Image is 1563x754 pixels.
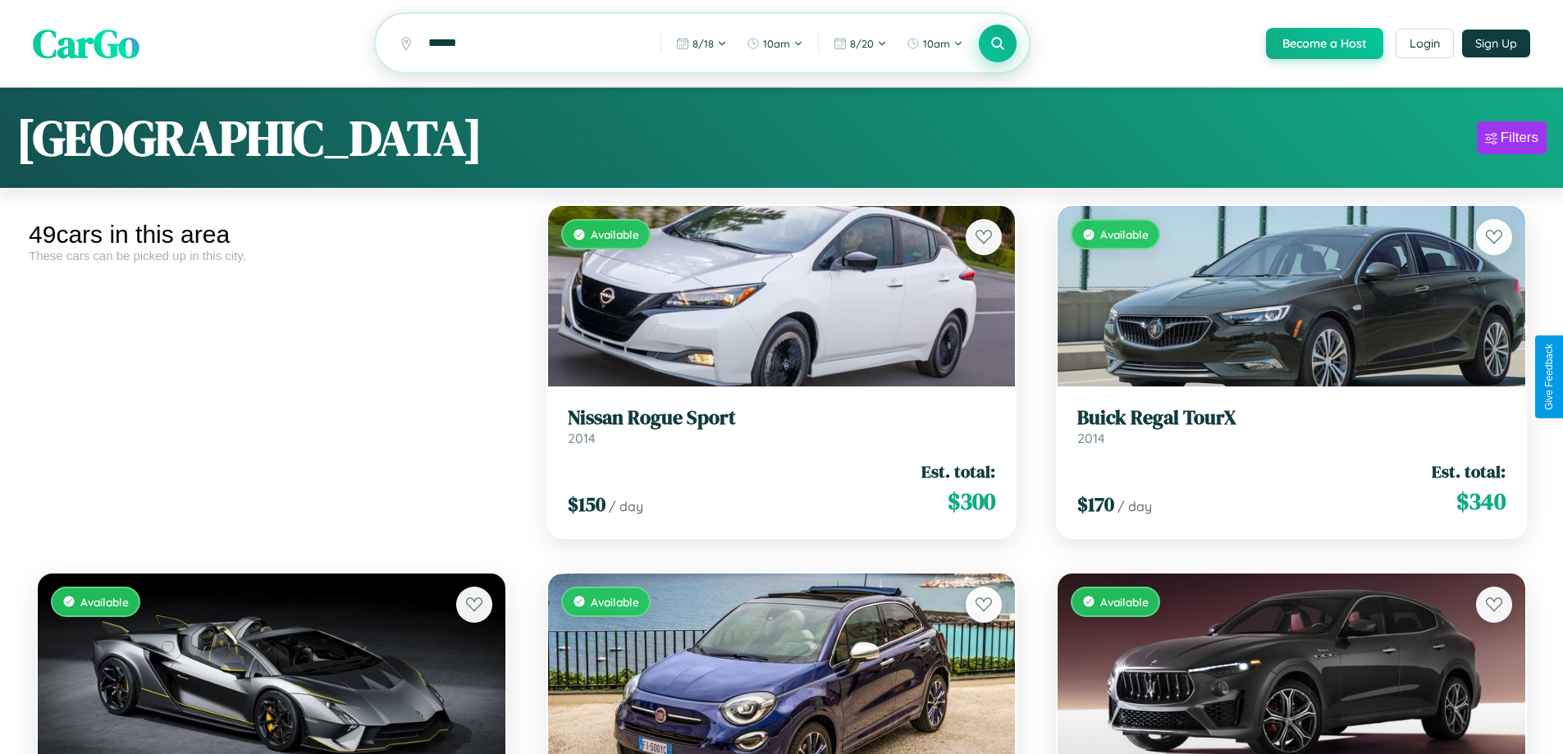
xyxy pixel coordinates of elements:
[1077,430,1105,446] span: 2014
[923,37,950,50] span: 10am
[692,37,714,50] span: 8 / 18
[1077,406,1506,430] h3: Buick Regal TourX
[1432,459,1506,483] span: Est. total:
[921,459,995,483] span: Est. total:
[16,104,482,171] h1: [GEOGRAPHIC_DATA]
[33,16,139,71] span: CarGo
[568,491,606,518] span: $ 150
[1100,595,1149,609] span: Available
[80,595,129,609] span: Available
[850,37,874,50] span: 8 / 20
[1462,30,1530,57] button: Sign Up
[668,30,735,57] button: 8/18
[1456,485,1506,518] span: $ 340
[591,227,639,241] span: Available
[1477,121,1547,154] button: Filters
[738,30,811,57] button: 10am
[29,249,514,263] div: These cars can be picked up in this city.
[1117,498,1152,514] span: / day
[568,406,996,430] h3: Nissan Rogue Sport
[1077,491,1114,518] span: $ 170
[568,406,996,446] a: Nissan Rogue Sport2014
[568,430,596,446] span: 2014
[1077,406,1506,446] a: Buick Regal TourX2014
[29,221,514,249] div: 49 cars in this area
[948,485,995,518] span: $ 300
[825,30,895,57] button: 8/20
[1543,344,1555,410] div: Give Feedback
[1501,130,1538,146] div: Filters
[1266,28,1383,59] button: Become a Host
[591,595,639,609] span: Available
[609,498,643,514] span: / day
[763,37,790,50] span: 10am
[1100,227,1149,241] span: Available
[1396,29,1454,58] button: Login
[898,30,971,57] button: 10am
